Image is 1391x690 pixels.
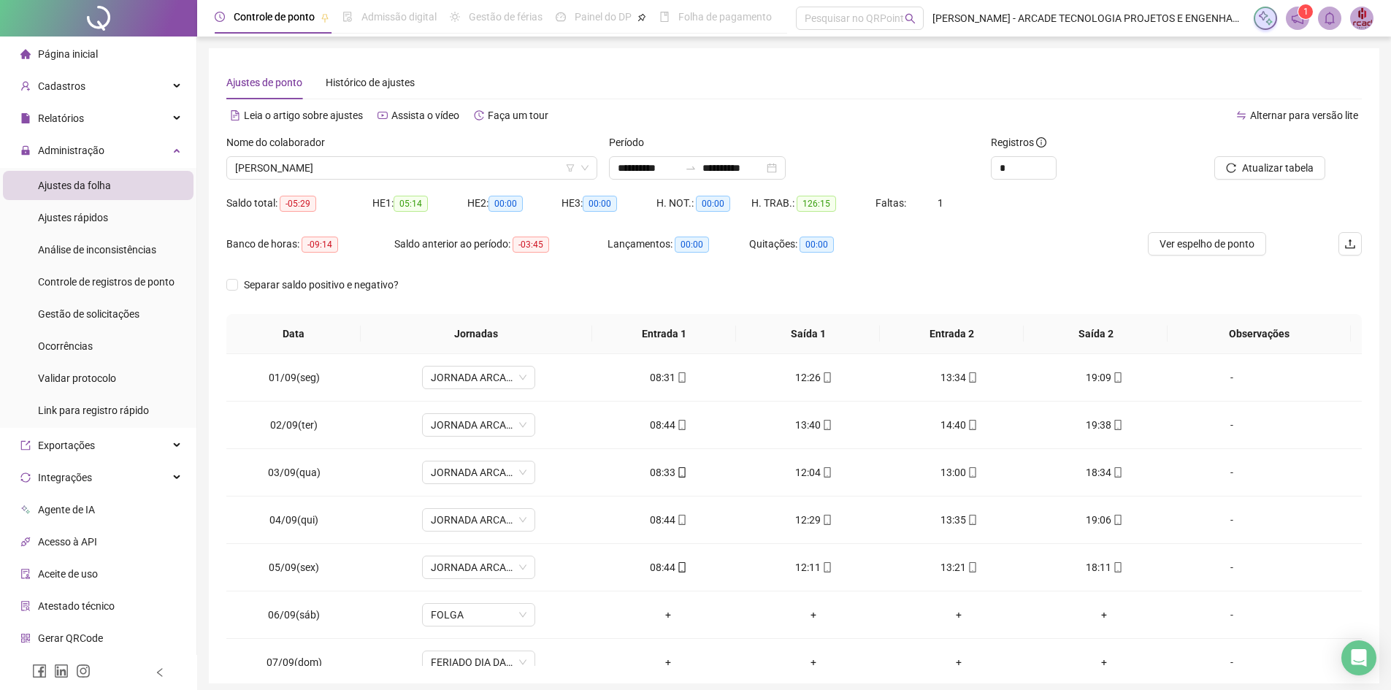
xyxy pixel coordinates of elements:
div: 12:11 [753,559,875,575]
span: Atualizar tabela [1242,160,1314,176]
span: 00:00 [696,196,730,212]
span: 1 [938,197,943,209]
span: mobile [821,562,832,572]
span: mobile [966,562,978,572]
img: 12371 [1351,7,1373,29]
div: 13:35 [898,512,1020,528]
span: pushpin [637,13,646,22]
span: mobile [966,420,978,430]
div: - [1189,464,1275,480]
div: - [1189,654,1275,670]
span: 02/09(ter) [270,419,318,431]
div: 12:26 [753,369,875,386]
span: history [474,110,484,120]
span: mobile [1111,420,1123,430]
span: Controle de registros de ponto [38,276,175,288]
span: swap [1236,110,1246,120]
span: Análise de inconsistências [38,244,156,256]
div: 13:34 [898,369,1020,386]
div: 12:04 [753,464,875,480]
span: Agente de IA [38,504,95,515]
div: + [1043,607,1165,623]
span: dashboard [556,12,566,22]
span: Ver espelho de ponto [1160,236,1254,252]
span: clock-circle [215,12,225,22]
div: Lançamentos: [608,236,749,253]
span: Folha de pagamento [678,11,772,23]
span: JORNADA ARCADE [431,461,526,483]
div: 18:34 [1043,464,1165,480]
span: search [905,13,916,24]
div: Open Intercom Messenger [1341,640,1376,675]
span: JORNADA ARCADE [431,509,526,531]
div: - [1189,369,1275,386]
th: Data [226,314,361,354]
span: 00:00 [583,196,617,212]
div: + [608,654,729,670]
span: Exportações [38,440,95,451]
div: - [1189,559,1275,575]
span: Ajustes da folha [38,180,111,191]
span: Aceite de uso [38,568,98,580]
span: 00:00 [488,196,523,212]
div: - [1189,512,1275,528]
span: FERIADO DIA DA INDEPENDÊNCIA [431,651,526,673]
span: Leia o artigo sobre ajustes [244,110,363,121]
span: Controle de ponto [234,11,315,23]
div: + [898,654,1020,670]
th: Entrada 2 [880,314,1024,354]
span: home [20,49,31,59]
div: Banco de horas: [226,236,394,253]
span: info-circle [1036,137,1046,147]
button: Atualizar tabela [1214,156,1325,180]
div: + [753,607,875,623]
span: notification [1291,12,1304,25]
span: youtube [378,110,388,120]
span: Gerar QRCode [38,632,103,644]
span: upload [1344,238,1356,250]
span: file-done [342,12,353,22]
span: mobile [675,515,687,525]
span: 05:14 [394,196,428,212]
span: left [155,667,165,678]
div: Saldo total: [226,195,372,212]
span: Integrações [38,472,92,483]
span: Faça um tour [488,110,548,121]
span: mobile [1111,562,1123,572]
span: to [685,162,697,174]
span: Ocorrências [38,340,93,352]
div: - [1189,417,1275,433]
label: Período [609,134,654,150]
span: Relatórios [38,112,84,124]
span: solution [20,601,31,611]
span: linkedin [54,664,69,678]
span: instagram [76,664,91,678]
span: -03:45 [513,237,549,253]
span: [PERSON_NAME] - ARCADE TECNOLOGIA PROJETOS E ENGENHARIA LTDA [932,10,1245,26]
span: Validar protocolo [38,372,116,384]
span: reload [1226,163,1236,173]
button: Ver espelho de ponto [1148,232,1266,256]
span: Link para registro rápido [38,405,149,416]
span: Atestado técnico [38,600,115,612]
span: Registros [991,134,1046,150]
span: file [20,113,31,123]
span: 06/09(sáb) [268,609,320,621]
div: Saldo anterior ao período: [394,236,608,253]
span: export [20,440,31,451]
span: JORNADA ARCADE [431,414,526,436]
span: mobile [821,515,832,525]
span: Ajustes de ponto [226,77,302,88]
span: filter [566,164,575,172]
span: lock [20,145,31,156]
span: down [580,164,589,172]
div: 08:44 [608,559,729,575]
span: mobile [675,467,687,478]
span: 04/09(qui) [269,514,318,526]
span: Gestão de solicitações [38,308,139,320]
span: Painel do DP [575,11,632,23]
span: pushpin [321,13,329,22]
span: 01/09(seg) [269,372,320,383]
div: 13:00 [898,464,1020,480]
th: Saída 2 [1024,314,1168,354]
